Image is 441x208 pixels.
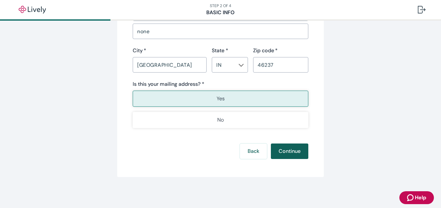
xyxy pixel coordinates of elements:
[133,112,308,128] button: No
[133,58,207,71] input: City
[212,47,228,54] label: State *
[14,6,50,14] img: Lively
[214,60,235,69] input: --
[253,47,278,54] label: Zip code
[133,47,146,54] label: City
[415,194,426,202] span: Help
[133,25,308,38] input: Address line 2
[239,63,244,68] svg: Chevron icon
[413,2,431,17] button: Log out
[271,144,308,159] button: Continue
[240,144,267,159] button: Back
[217,95,225,103] p: Yes
[133,91,308,107] button: Yes
[399,191,434,204] button: Zendesk support iconHelp
[133,80,204,88] label: Is this your mailing address? *
[238,62,244,68] button: Open
[217,116,224,124] p: No
[407,194,415,202] svg: Zendesk support icon
[253,58,308,71] input: Zip code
